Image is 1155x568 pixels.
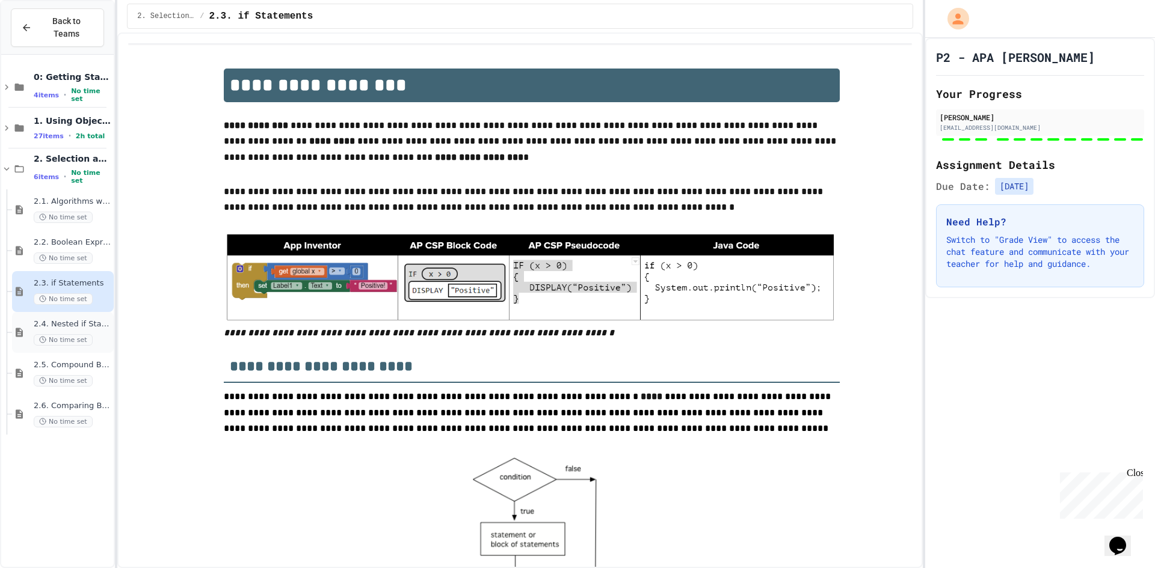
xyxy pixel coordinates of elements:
span: No time set [34,212,93,223]
h2: Assignment Details [936,156,1144,173]
span: 4 items [34,91,59,99]
span: Due Date: [936,179,990,194]
span: No time set [71,87,111,103]
span: Back to Teams [39,15,94,40]
span: 2.1. Algorithms with Selection and Repetition [34,197,111,207]
span: / [200,11,204,21]
span: No time set [34,334,93,346]
h3: Need Help? [946,215,1134,229]
span: 0: Getting Started [34,72,111,82]
h2: Your Progress [936,85,1144,102]
span: • [64,172,66,182]
span: No time set [34,252,93,264]
h1: P2 - APA [PERSON_NAME] [936,49,1095,66]
div: [PERSON_NAME] [940,112,1141,123]
span: 2. Selection and Iteration [137,11,195,21]
span: No time set [34,375,93,386]
span: • [64,90,66,100]
span: 2h total [76,132,105,140]
iframe: chat widget [1055,468,1143,519]
span: No time set [34,416,93,427]
p: Switch to "Grade View" to access the chat feature and communicate with your teacher for help and ... [946,234,1134,270]
span: No time set [34,293,93,305]
span: • [69,131,71,141]
span: 2.3. if Statements [34,278,111,289]
span: 2.6. Comparing Boolean Expressions ([PERSON_NAME] Laws) [34,401,111,411]
iframe: chat widget [1104,520,1143,556]
span: 2. Selection and Iteration [34,153,111,164]
span: 2.5. Compound Boolean Expressions [34,360,111,370]
span: 27 items [34,132,64,140]
span: 1. Using Objects and Methods [34,115,111,126]
span: No time set [71,169,111,185]
span: 2.2. Boolean Expressions [34,237,111,248]
div: [EMAIL_ADDRESS][DOMAIN_NAME] [940,123,1141,132]
button: Back to Teams [11,8,104,47]
div: My Account [935,5,972,32]
span: 2.3. if Statements [209,9,313,23]
span: 6 items [34,173,59,181]
span: [DATE] [995,178,1033,195]
div: Chat with us now!Close [5,5,83,76]
span: 2.4. Nested if Statements [34,319,111,329]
